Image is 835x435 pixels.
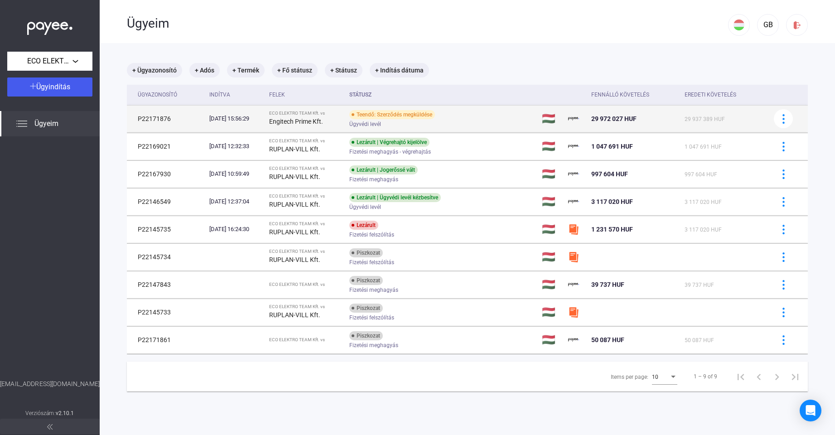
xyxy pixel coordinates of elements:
[774,192,793,211] button: more-blue
[734,19,744,30] img: HU
[269,118,323,125] strong: Engitech Prime Kft.
[732,367,750,386] button: First page
[349,248,383,257] div: Piszkozat
[269,337,342,343] div: ECO ELEKTRO TEAM Kft. vs
[768,367,786,386] button: Next page
[652,371,677,382] mat-select: Items per page:
[349,221,378,230] div: Lezárult
[568,141,579,152] img: payee-logo
[349,165,418,174] div: Lezárult | Jogerőssé vált
[269,193,342,199] div: ECO ELEKTRO TEAM Kft. vs
[272,63,318,77] mat-chip: + Fő státusz
[538,299,565,326] td: 🇭🇺
[349,110,435,119] div: Teendő: Szerződés megküldése
[786,367,804,386] button: Last page
[325,63,362,77] mat-chip: + Státusz
[538,188,565,215] td: 🇭🇺
[779,308,788,317] img: more-blue
[346,85,538,105] th: Státusz
[774,303,793,322] button: more-blue
[127,299,206,326] td: P22145733
[269,138,342,144] div: ECO ELEKTRO TEAM Kft. vs
[685,199,722,205] span: 3 117 020 HUF
[269,89,285,100] div: Felek
[269,304,342,309] div: ECO ELEKTRO TEAM Kft. vs
[779,197,788,207] img: more-blue
[349,340,398,351] span: Fizetési meghagyás
[538,133,565,160] td: 🇭🇺
[370,63,429,77] mat-chip: + Indítás dátuma
[30,83,36,89] img: plus-white.svg
[349,174,398,185] span: Fizetési meghagyás
[568,307,579,318] img: szamlazzhu-mini
[127,326,206,353] td: P22171861
[127,63,182,77] mat-chip: + Ügyazonosító
[269,311,320,319] strong: RUPLAN-VILL Kft.
[269,249,342,254] div: ECO ELEKTRO TEAM Kft. vs
[568,169,579,179] img: payee-logo
[750,367,768,386] button: Previous page
[779,142,788,151] img: more-blue
[349,119,381,130] span: Ügyvédi levél
[591,115,637,122] span: 29 972 027 HUF
[760,19,776,30] div: GB
[779,335,788,345] img: more-blue
[591,281,624,288] span: 39 737 HUF
[694,371,717,382] div: 1 – 9 of 9
[568,196,579,207] img: payee-logo
[269,145,320,153] strong: RUPLAN-VILL Kft.
[591,143,633,150] span: 1 047 691 HUF
[685,227,722,233] span: 3 117 020 HUF
[349,331,383,340] div: Piszkozat
[538,105,565,132] td: 🇭🇺
[189,63,220,77] mat-chip: + Adós
[209,142,262,151] div: [DATE] 12:32:33
[538,243,565,271] td: 🇭🇺
[127,216,206,243] td: P22145735
[269,173,320,180] strong: RUPLAN-VILL Kft.
[568,251,579,262] img: szamlazzhu-mini
[349,304,383,313] div: Piszkozat
[757,14,779,36] button: GB
[349,202,381,213] span: Ügyvédi levél
[269,282,342,287] div: ECO ELEKTRO TEAM Kft. vs
[774,275,793,294] button: more-blue
[779,114,788,124] img: more-blue
[269,256,320,263] strong: RUPLAN-VILL Kft.
[56,410,74,416] strong: v2.10.1
[685,171,717,178] span: 997 604 HUF
[27,56,72,67] span: ECO ELEKTRO TEAM Kft.
[774,137,793,156] button: more-blue
[27,17,72,35] img: white-payee-white-dot.svg
[127,271,206,298] td: P22147843
[209,114,262,123] div: [DATE] 15:56:29
[792,20,802,30] img: logout-red
[16,118,27,129] img: list.svg
[685,89,736,100] div: Eredeti követelés
[774,109,793,128] button: more-blue
[611,372,648,382] div: Items per page:
[7,52,92,71] button: ECO ELEKTRO TEAM Kft.
[779,225,788,234] img: more-blue
[538,326,565,353] td: 🇭🇺
[227,63,265,77] mat-chip: + Termék
[269,89,342,100] div: Felek
[349,146,431,157] span: Fizetési meghagyás - végrehajtás
[728,14,750,36] button: HU
[349,229,394,240] span: Fizetési felszólítás
[538,216,565,243] td: 🇭🇺
[786,14,808,36] button: logout-red
[538,160,565,188] td: 🇭🇺
[685,116,725,122] span: 29 937 389 HUF
[685,337,714,343] span: 50 087 HUF
[349,285,398,295] span: Fizetési meghagyás
[36,82,70,91] span: Ügyindítás
[269,111,342,116] div: ECO ELEKTRO TEAM Kft. vs
[774,330,793,349] button: more-blue
[349,257,394,268] span: Fizetési felszólítás
[591,226,633,233] span: 1 231 570 HUF
[538,271,565,298] td: 🇭🇺
[127,105,206,132] td: P22171876
[209,89,262,100] div: Indítva
[774,247,793,266] button: more-blue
